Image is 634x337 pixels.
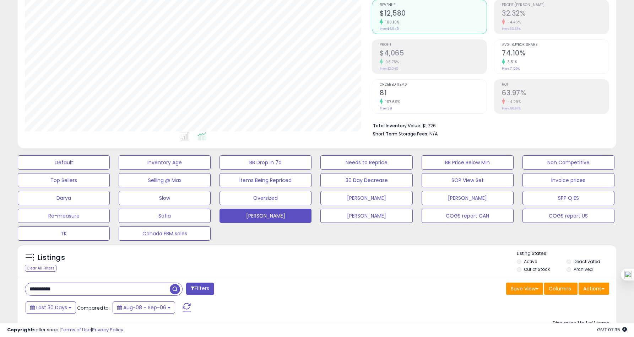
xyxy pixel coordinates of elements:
h2: 74.10% [502,49,609,59]
button: Save View [506,283,543,295]
button: Actions [579,283,609,295]
h2: 63.97% [502,89,609,98]
small: 107.69% [383,99,400,105]
small: Prev: 39 [380,106,392,111]
button: SOP View Set [422,173,514,187]
h2: 32.32% [502,9,609,19]
div: Clear All Filters [25,265,56,272]
h2: $4,065 [380,49,487,59]
button: Aug-08 - Sep-06 [113,301,175,314]
small: Prev: 33.83% [502,27,521,31]
span: Aug-08 - Sep-06 [123,304,166,311]
div: Displaying 1 to 1 of 1 items [553,320,609,327]
small: Prev: 71.59% [502,66,520,71]
button: [PERSON_NAME] [320,209,412,223]
button: BB Price Below Min [422,155,514,170]
label: Active [524,258,537,264]
img: one_i.png [624,271,632,278]
button: Last 30 Days [26,301,76,314]
h2: $12,580 [380,9,487,19]
span: N/A [429,130,438,137]
label: Out of Stock [524,266,550,272]
h2: 81 [380,89,487,98]
button: Columns [544,283,578,295]
button: Canada FBM sales [119,226,211,241]
button: Re-measure [18,209,110,223]
button: Sofia [119,209,211,223]
div: seller snap | | [7,327,123,333]
button: Needs to Reprice [320,155,412,170]
small: -4.29% [505,99,521,105]
button: Filters [186,283,214,295]
small: -4.46% [505,20,521,25]
button: COGS report US [522,209,614,223]
a: Privacy Policy [92,326,123,333]
button: Top Sellers [18,173,110,187]
li: $1,726 [373,121,604,129]
button: Invoice prices [522,173,614,187]
span: Columns [549,285,571,292]
button: SPP Q ES [522,191,614,205]
button: Non Competitive [522,155,614,170]
button: BB Drop in 7d [220,155,311,170]
strong: Copyright [7,326,33,333]
span: Profit [PERSON_NAME] [502,3,609,7]
small: 3.51% [505,59,518,65]
button: [PERSON_NAME] [220,209,311,223]
h5: Listings [38,253,65,263]
b: Short Term Storage Fees: [373,131,428,137]
button: TK [18,226,110,241]
small: Prev: $6,045 [380,27,399,31]
p: Listing States: [517,250,616,257]
button: Inventory Age [119,155,211,170]
button: Items Being Repriced [220,173,311,187]
button: Darya [18,191,110,205]
button: Default [18,155,110,170]
button: Slow [119,191,211,205]
span: ROI [502,83,609,87]
label: Archived [574,266,593,272]
b: Total Inventory Value: [373,123,421,129]
button: Selling @ Max [119,173,211,187]
label: Deactivated [574,258,600,264]
a: Terms of Use [61,326,91,333]
small: 98.76% [383,59,399,65]
small: Prev: $2,045 [380,66,398,71]
span: Ordered Items [380,83,487,87]
button: Oversized [220,191,311,205]
button: [PERSON_NAME] [422,191,514,205]
span: Revenue [380,3,487,7]
span: Last 30 Days [36,304,67,311]
span: Profit [380,43,487,47]
button: COGS report CAN [422,209,514,223]
small: Prev: 66.84% [502,106,521,111]
span: 2025-10-7 07:35 GMT [597,326,627,333]
small: 108.10% [383,20,400,25]
button: 30 Day Decrease [320,173,412,187]
span: Avg. Buybox Share [502,43,609,47]
button: [PERSON_NAME] [320,191,412,205]
span: Compared to: [77,305,110,311]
